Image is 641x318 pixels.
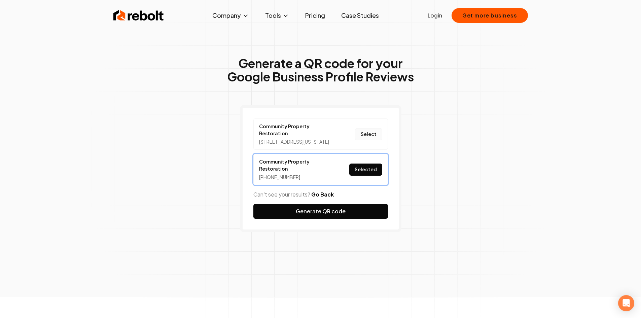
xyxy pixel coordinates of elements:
[355,128,382,140] button: Select
[207,9,254,22] button: Company
[259,174,333,181] div: [PHONE_NUMBER]
[349,164,382,176] button: Selected
[618,295,634,311] div: Open Intercom Messenger
[311,190,334,199] button: Go Back
[428,11,442,20] a: Login
[253,204,388,219] button: Generate QR code
[336,9,384,22] a: Case Studies
[300,9,330,22] a: Pricing
[259,158,333,172] a: Community Property Restoration
[259,138,333,145] div: [STREET_ADDRESS][US_STATE]
[260,9,294,22] button: Tools
[259,123,333,137] a: Community Property Restoration
[452,8,528,23] button: Get more business
[227,57,414,83] h1: Generate a QR code for your Google Business Profile Reviews
[253,190,388,199] p: Can't see your results?
[113,9,164,22] img: Rebolt Logo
